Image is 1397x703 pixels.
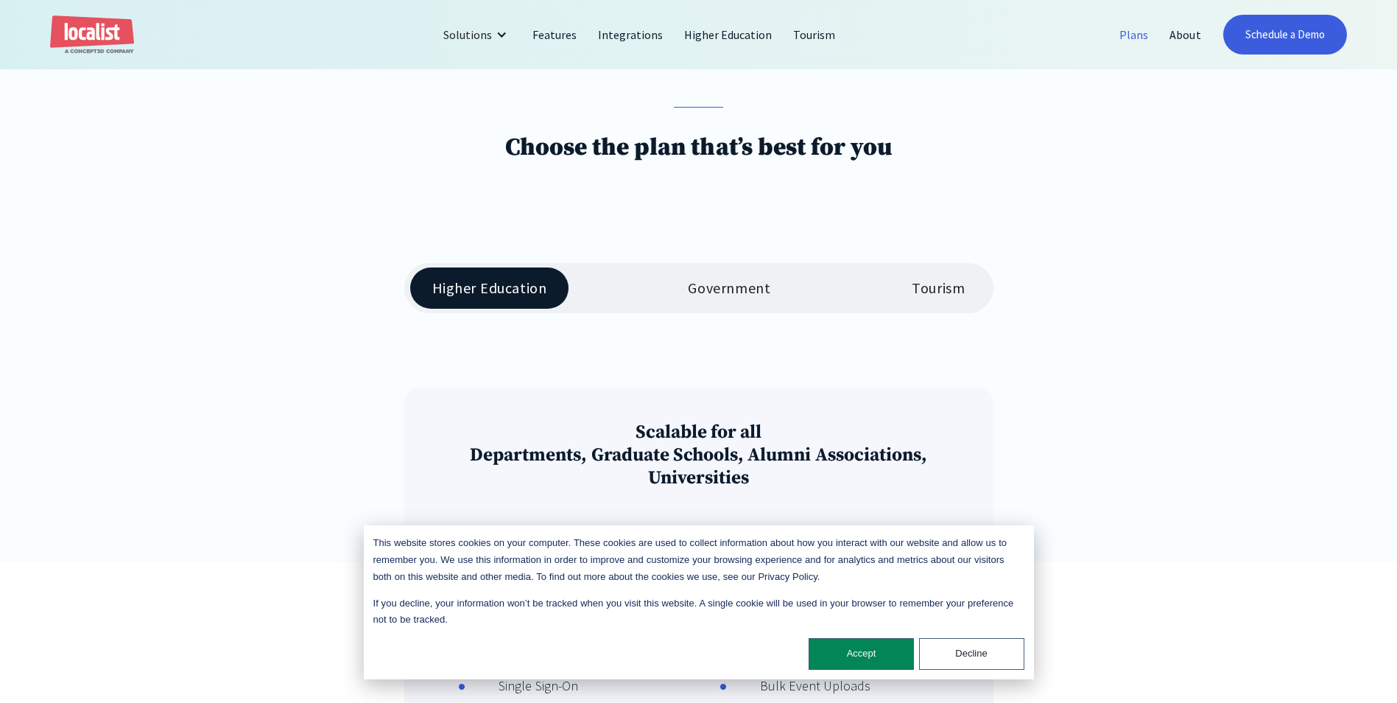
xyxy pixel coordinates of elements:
[919,638,1024,670] button: Decline
[1223,15,1348,55] a: Schedule a Demo
[783,17,846,52] a: Tourism
[1159,17,1211,52] a: About
[373,535,1024,585] p: This website stores cookies on your computer. These cookies are used to collect information about...
[522,17,588,52] a: Features
[364,525,1034,679] div: Cookie banner
[465,676,577,696] div: Single Sign-On
[688,279,770,297] div: Government
[588,17,674,52] a: Integrations
[429,421,968,489] h3: Scalable for all Departments, Graduate Schools, Alumni Associations, Universities
[50,15,134,55] a: home
[674,17,784,52] a: Higher Education
[432,17,521,52] div: Solutions
[912,279,965,297] div: Tourism
[443,26,492,43] div: Solutions
[505,133,893,163] h1: Choose the plan that’s best for you
[1109,17,1159,52] a: Plans
[373,595,1024,629] p: If you decline, your information won’t be tracked when you visit this website. A single cookie wi...
[432,279,547,297] div: Higher Education
[809,638,914,670] button: Accept
[727,676,871,696] div: Bulk Event Uploads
